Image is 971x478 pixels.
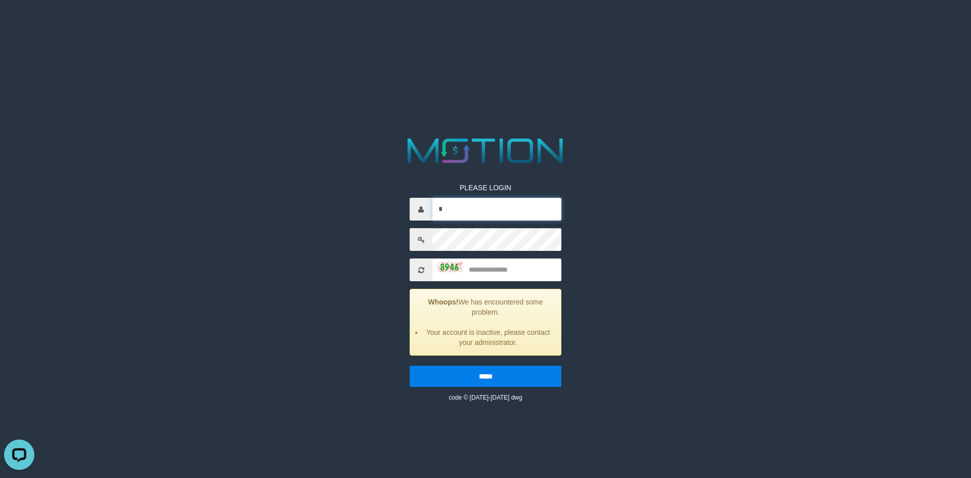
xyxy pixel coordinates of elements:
[437,262,463,272] img: captcha
[423,327,553,347] li: Your account is inactive, please contact your administrator.
[410,183,561,193] p: PLEASE LOGIN
[410,289,561,356] div: We has encountered some problem.
[4,4,34,34] button: Open LiveChat chat widget
[449,394,522,401] small: code © [DATE]-[DATE] dwg
[428,298,459,306] strong: Whoops!
[401,134,570,167] img: MOTION_logo.png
